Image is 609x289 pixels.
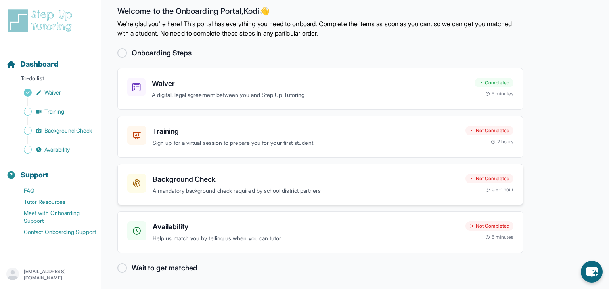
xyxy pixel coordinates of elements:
a: Background CheckA mandatory background check required by school district partnersNot Completed0.5... [117,164,523,205]
a: Contact Onboarding Support [6,226,101,238]
p: A digital, legal agreement between you and Step Up Tutoring [152,91,468,100]
span: Dashboard [21,59,58,70]
p: A mandatory background check required by school district partners [153,186,459,196]
a: Tutor Resources [6,196,101,207]
a: Dashboard [6,59,58,70]
p: Sign up for a virtual session to prepare you for your first student! [153,139,459,148]
h2: Onboarding Steps [132,48,192,59]
a: Training [6,106,101,117]
p: We're glad you're here! This portal has everything you need to onboard. Complete the items as soo... [117,19,523,38]
span: Background Check [44,127,92,135]
a: Background Check [6,125,101,136]
span: Waiver [44,89,61,97]
h3: Training [153,126,459,137]
div: Not Completed [465,174,513,183]
a: WaiverA digital, legal agreement between you and Step Up TutoringCompleted5 minutes [117,68,523,110]
h3: Availability [153,221,459,232]
span: Availability [44,146,70,154]
button: chat-button [581,261,603,283]
h3: Background Check [153,174,459,185]
a: FAQ [6,185,101,196]
button: Dashboard [3,46,98,73]
img: logo [6,8,77,33]
a: Availability [6,144,101,155]
h3: Waiver [152,78,468,89]
button: Support [3,157,98,184]
p: [EMAIL_ADDRESS][DOMAIN_NAME] [24,268,95,281]
a: Meet with Onboarding Support [6,207,101,226]
div: Completed [475,78,513,87]
div: Not Completed [465,221,513,231]
h2: Wait to get matched [132,262,197,274]
a: TrainingSign up for a virtual session to prepare you for your first student!Not Completed2 hours [117,116,523,158]
span: Support [21,169,49,181]
div: 5 minutes [485,91,513,97]
div: 5 minutes [485,234,513,240]
p: Help us match you by telling us when you can tutor. [153,234,459,243]
div: 2 hours [491,139,514,145]
h2: Welcome to the Onboarding Portal, Kodi 👋 [117,6,523,19]
span: Training [44,108,65,116]
a: AvailabilityHelp us match you by telling us when you can tutor.Not Completed5 minutes [117,211,523,253]
div: Not Completed [465,126,513,135]
button: [EMAIL_ADDRESS][DOMAIN_NAME] [6,268,95,282]
p: To-do list [3,74,98,86]
div: 0.5-1 hour [485,186,513,193]
a: Waiver [6,87,101,98]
